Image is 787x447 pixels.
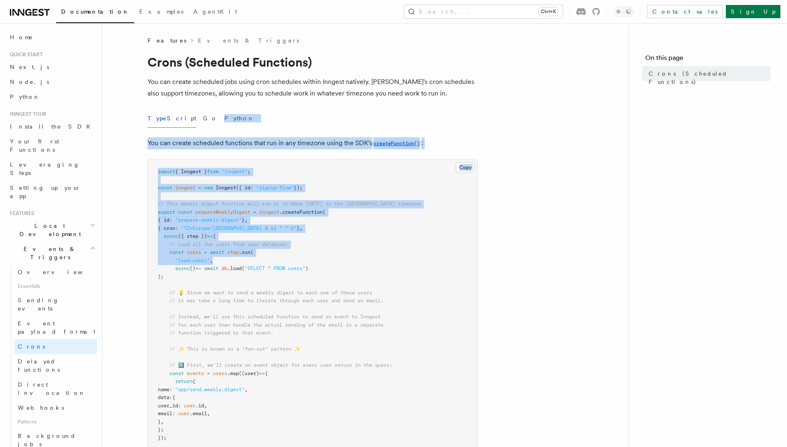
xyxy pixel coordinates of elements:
[169,314,380,320] span: // Instead, we'll use this scheduled function to send an event to Inngest
[227,249,239,255] span: step
[195,403,204,409] span: .id
[10,79,49,85] span: Node.js
[198,185,201,191] span: =
[18,320,95,335] span: Event payload format
[297,225,300,231] span: }
[187,249,201,255] span: users
[213,371,227,376] span: users
[169,394,172,400] span: :
[158,169,175,174] span: import
[7,241,97,265] button: Events & Triggers
[726,5,780,18] a: Sign Up
[161,419,164,425] span: ,
[613,7,633,17] button: Toggle dark mode
[158,209,175,215] span: export
[207,371,210,376] span: =
[14,400,97,415] a: Webhooks
[10,138,59,153] span: Your first Functions
[158,394,169,400] span: data
[649,69,770,86] span: Crons (Scheduled Functions)
[181,225,297,231] span: "TZ=Europe/[GEOGRAPHIC_DATA] 0 12 * * 5"
[245,217,247,223] span: ,
[216,185,236,191] span: Inngest
[18,297,59,312] span: Sending events
[195,209,250,215] span: prepareWeeklyDigest
[7,111,46,117] span: Inngest tour
[250,249,253,255] span: (
[14,415,97,428] span: Patterns
[175,169,207,174] span: { Inngest }
[158,185,172,191] span: const
[172,411,175,416] span: :
[193,8,237,15] span: AgentKit
[10,161,80,176] span: Leveraging Steps
[169,241,288,247] span: // Load all the users from your database:
[18,404,64,411] span: Webhooks
[14,316,97,339] a: Event payload format
[187,371,204,376] span: events
[169,290,372,296] span: // 💡 Since we want to send a weekly digest to each one of these users
[190,265,195,271] span: ()
[158,225,175,231] span: { cron
[10,64,49,70] span: Next.js
[18,343,45,350] span: Crons
[245,265,305,271] span: "SELECT * FROM users"
[204,249,207,255] span: =
[323,209,326,215] span: (
[224,109,254,128] button: Python
[158,435,166,441] span: });
[250,185,253,191] span: :
[221,169,247,174] span: "inngest"
[175,185,195,191] span: inngest
[56,2,134,23] a: Documentation
[158,217,169,223] span: { id
[372,140,421,147] code: createFunction()
[175,258,210,263] span: "load-users"
[178,233,207,239] span: ({ step })
[175,265,190,271] span: async
[207,169,219,174] span: from
[221,265,227,271] span: db
[134,2,188,22] a: Examples
[169,322,383,328] span: // for each user then handle the actual sending of the email in a separate
[18,269,103,275] span: Overview
[404,5,563,18] button: Search...Ctrl+K
[647,5,723,18] a: Contact sales
[539,7,558,16] kbd: Ctrl+K
[147,36,186,45] span: Features
[147,55,478,69] h1: Crons (Scheduled Functions)
[372,139,421,147] a: createFunction()
[7,89,97,104] a: Python
[10,184,81,199] span: Setting up your app
[10,33,33,41] span: Home
[158,387,169,392] span: name
[169,217,172,223] span: :
[158,403,178,409] span: user_id
[18,358,60,373] span: Delayed functions
[169,387,172,392] span: :
[14,265,97,280] a: Overview
[239,249,250,255] span: .run
[247,169,250,174] span: ;
[242,265,245,271] span: (
[7,60,97,74] a: Next.js
[178,411,190,416] span: user
[227,265,242,271] span: .load
[158,201,421,207] span: // This weekly digest function will run at 12:00pm [DATE] in the [GEOGRAPHIC_DATA] timezone
[14,354,97,377] a: Delayed functions
[7,74,97,89] a: Node.js
[300,225,302,231] span: ,
[305,265,308,271] span: )
[184,403,195,409] span: user
[236,185,250,191] span: ({ id
[204,265,219,271] span: await
[245,387,247,392] span: ,
[10,123,95,130] span: Install the SDK
[7,119,97,134] a: Install the SDK
[7,157,97,180] a: Leveraging Steps
[213,233,216,239] span: {
[7,222,90,238] span: Local Development
[158,419,161,425] span: }
[14,293,97,316] a: Sending events
[203,109,218,128] button: Go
